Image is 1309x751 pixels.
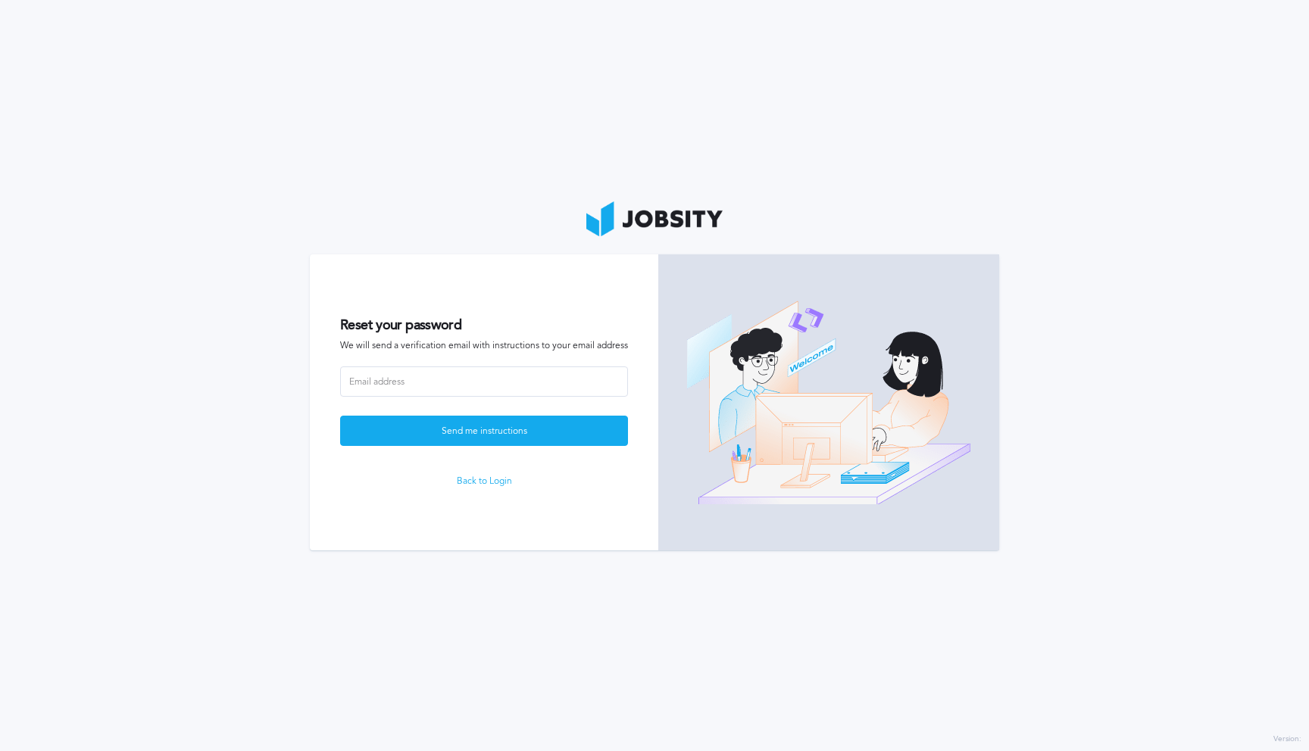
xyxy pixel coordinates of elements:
h2: Reset your password [340,317,628,333]
button: Send me instructions [340,416,628,446]
input: Email address [340,366,628,397]
span: We will send a verification email with instructions to your email address [340,341,628,351]
label: Version: [1273,735,1301,744]
a: Back to Login [340,476,628,487]
div: Send me instructions [341,416,627,447]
